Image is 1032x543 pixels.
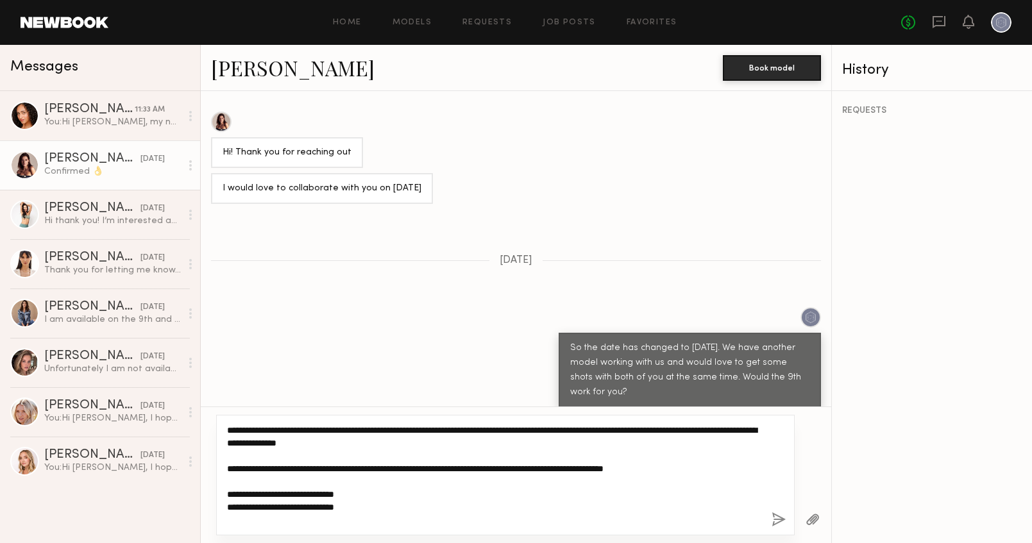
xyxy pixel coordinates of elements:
div: 11:33 AM [135,104,165,116]
a: Models [393,19,432,27]
div: Confirmed 👌 [44,165,181,178]
div: [DATE] [140,252,165,264]
div: [PERSON_NAME] [44,153,140,165]
div: [PERSON_NAME] [44,251,140,264]
div: [PERSON_NAME] [44,202,140,215]
a: Home [333,19,362,27]
div: [DATE] [140,400,165,412]
div: [PERSON_NAME] [44,449,140,462]
div: Hi! Thank you for reaching out [223,146,351,160]
div: [DATE] [140,301,165,313]
div: [DATE] [140,153,165,165]
div: Hi thank you! I’m interested and available that day [44,215,181,227]
a: Job Posts [543,19,596,27]
div: [PERSON_NAME] [44,301,140,313]
span: Messages [10,60,78,74]
span: [DATE] [500,255,532,266]
div: Unfortunately I am not available on the 9th , but will be happy to work with you later 🙏 [44,363,181,375]
div: You: Hi [PERSON_NAME], I hope you’re doing well! My name is [PERSON_NAME], and I work with Plum P... [44,412,181,424]
a: [PERSON_NAME] [211,54,375,81]
a: Favorites [627,19,677,27]
div: REQUESTS [842,106,1022,115]
div: You: Hi [PERSON_NAME], I hope you’re doing well! My name is [PERSON_NAME], and I work with Plum P... [44,462,181,474]
a: Book model [723,62,821,72]
button: Book model [723,55,821,81]
div: [DATE] [140,449,165,462]
div: [PERSON_NAME] [44,399,140,412]
div: History [842,63,1022,78]
div: [DATE] [140,351,165,363]
div: Thank you for letting me know. I look forward to working with you as well! [44,264,181,276]
div: I am available on the 9th and I’d love to join you guys on this shoot! Plum Paper looks so beauti... [44,313,181,326]
div: So the date has changed to [DATE]. We have another model working with us and would love to get so... [570,341,809,400]
div: You: Hi [PERSON_NAME], my name is [PERSON_NAME] and I'll be your main point of contact for the Pl... [44,116,181,128]
div: [PERSON_NAME] [44,103,135,116]
a: Requests [462,19,512,27]
div: [DATE] [140,203,165,215]
div: [PERSON_NAME] [44,350,140,363]
div: I would love to collaborate with you on [DATE] [223,181,421,196]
